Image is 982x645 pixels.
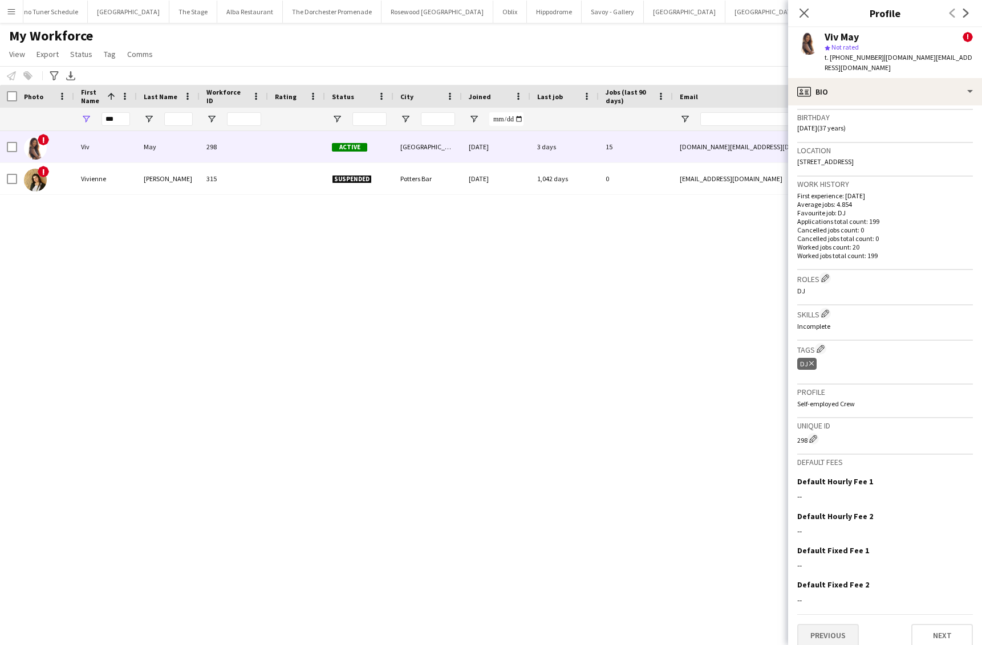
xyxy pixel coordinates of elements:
h3: Roles [797,272,973,284]
button: Open Filter Menu [81,114,91,124]
button: Hippodrome [527,1,582,23]
span: Last Name [144,92,177,101]
button: Open Filter Menu [469,114,479,124]
span: Export [36,49,59,59]
h3: Skills [797,308,973,320]
button: Alba Restaurant [217,1,283,23]
button: Piano Tuner Schedule [6,1,88,23]
div: [PERSON_NAME] [137,163,200,194]
span: Photo [24,92,43,101]
div: -- [797,560,973,570]
div: -- [797,595,973,605]
p: Applications total count: 199 [797,217,973,226]
h3: Profile [788,6,982,21]
div: [DATE] [462,131,530,162]
input: First Name Filter Input [102,112,130,126]
div: [EMAIL_ADDRESS][DOMAIN_NAME] [673,163,901,194]
span: Active [332,143,367,152]
input: Joined Filter Input [489,112,524,126]
span: Status [332,92,354,101]
div: [DATE] [462,163,530,194]
span: Not rated [831,43,859,51]
button: [GEOGRAPHIC_DATA] [725,1,807,23]
div: Viv [74,131,137,162]
div: Viv May [825,32,859,42]
div: 15 [599,131,673,162]
app-action-btn: Export XLSX [64,69,78,83]
span: Status [70,49,92,59]
button: [GEOGRAPHIC_DATA] [88,1,169,23]
h3: Default Fixed Fee 1 [797,545,869,556]
p: Cancelled jobs count: 0 [797,226,973,234]
span: ! [38,134,49,145]
p: Cancelled jobs total count: 0 [797,234,973,243]
span: Workforce ID [206,88,247,105]
img: Vivienne Morstadt [24,169,47,191]
div: 3 days [530,131,599,162]
h3: Tags [797,343,973,355]
span: View [9,49,25,59]
p: Average jobs: 4.854 [797,200,973,209]
a: Status [66,47,97,62]
app-action-btn: Advanced filters [47,69,61,83]
img: Viv May [24,137,47,160]
h3: Default Fixed Fee 2 [797,579,869,590]
button: Open Filter Menu [680,114,690,124]
a: Comms [123,47,157,62]
button: Open Filter Menu [144,114,154,124]
input: Last Name Filter Input [164,112,193,126]
span: My Workforce [9,27,93,44]
div: May [137,131,200,162]
p: Favourite job: DJ [797,209,973,217]
button: Open Filter Menu [332,114,342,124]
button: The Stage [169,1,217,23]
div: [GEOGRAPHIC_DATA] [393,131,462,162]
h3: Profile [797,387,973,397]
a: Tag [99,47,120,62]
span: Rating [275,92,297,101]
button: Savoy - Gallery [582,1,644,23]
div: DJ [797,358,817,370]
span: ! [963,32,973,42]
span: Tag [104,49,116,59]
h3: Birthday [797,112,973,123]
input: Email Filter Input [700,112,894,126]
span: First Name [81,88,103,105]
button: Rosewood [GEOGRAPHIC_DATA] [382,1,493,23]
input: Workforce ID Filter Input [227,112,261,126]
span: [STREET_ADDRESS] [797,157,854,166]
a: View [5,47,30,62]
div: 298 [797,433,973,444]
button: Oblix [493,1,527,23]
div: -- [797,491,973,501]
button: [GEOGRAPHIC_DATA] [644,1,725,23]
p: Self-employed Crew [797,399,973,408]
h3: Location [797,145,973,156]
div: 315 [200,163,268,194]
button: Open Filter Menu [400,114,411,124]
span: | [DOMAIN_NAME][EMAIL_ADDRESS][DOMAIN_NAME] [825,53,972,72]
h3: Work history [797,179,973,189]
span: DJ [797,287,805,295]
div: [DOMAIN_NAME][EMAIL_ADDRESS][DOMAIN_NAME] [673,131,901,162]
span: Suspended [332,175,372,183]
p: Worked jobs count: 20 [797,243,973,251]
div: Bio [788,78,982,105]
span: [DATE] (37 years) [797,124,846,132]
h3: Unique ID [797,421,973,431]
span: Jobs (last 90 days) [606,88,652,105]
span: Email [680,92,698,101]
h3: Default Hourly Fee 2 [797,511,873,521]
div: 1,042 days [530,163,599,194]
div: 0 [599,163,673,194]
span: Comms [127,49,153,59]
button: The Dorchester Promenade [283,1,382,23]
button: Open Filter Menu [206,114,217,124]
div: Vivienne [74,163,137,194]
p: First experience: [DATE] [797,191,973,200]
span: ! [38,166,49,177]
div: Potters Bar [393,163,462,194]
span: City [400,92,413,101]
span: Joined [469,92,491,101]
div: -- [797,526,973,536]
